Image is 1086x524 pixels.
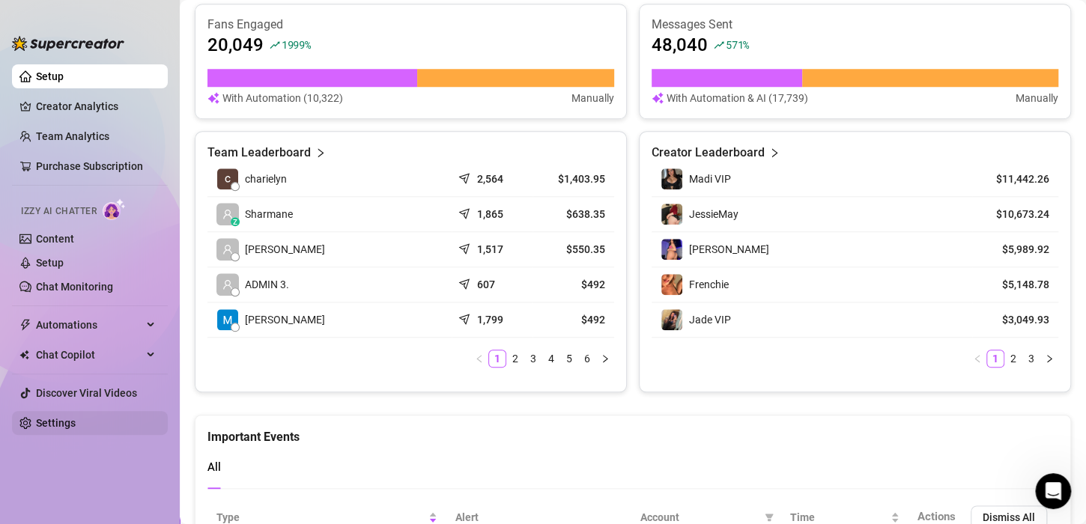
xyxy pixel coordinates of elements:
[667,90,808,106] article: With Automation & AI (17,739)
[661,274,682,295] img: Frenchie
[245,241,325,258] span: [PERSON_NAME]
[458,240,473,255] span: send
[257,403,281,427] button: Send a message…
[31,88,269,132] div: FLASH30! 🎉
[477,242,503,257] article: 1,517
[973,354,982,363] span: left
[542,350,560,368] li: 4
[661,239,682,260] img: Chyna
[36,313,142,337] span: Automations
[10,6,38,34] button: go back
[477,277,495,292] article: 607
[489,350,506,367] a: 1
[458,204,473,219] span: send
[488,350,506,368] li: 1
[23,409,35,421] button: Emoji picker
[245,311,325,328] span: [PERSON_NAME]
[31,140,262,167] b: Got questions about pricing? Just reply —i’m here to help.
[234,6,263,34] button: Home
[987,350,1004,367] a: 1
[561,350,577,367] a: 5
[578,350,596,368] li: 6
[1045,354,1054,363] span: right
[661,309,682,330] img: Jade VIP
[470,350,488,368] li: Previous Page
[103,198,126,220] img: AI Chatter
[36,281,113,293] a: Chat Monitoring
[652,16,1058,33] article: Messages Sent
[458,310,473,325] span: send
[207,415,1058,446] div: Important Events
[66,305,276,349] div: And how can I upgrade only five accounts if the other accounts also get included?
[689,278,729,290] span: Frenchie
[475,354,484,363] span: left
[769,144,780,162] span: right
[525,350,542,367] a: 3
[1035,473,1071,509] iframe: Intercom live chat
[36,387,137,399] a: Discover Viral Videos
[207,33,264,57] article: 20,049
[36,130,109,142] a: Team Analytics
[661,204,682,225] img: JessieMay
[714,40,724,50] span: rise
[245,276,289,293] span: ADMIN 3.
[477,171,503,186] article: 2,564
[507,350,524,367] a: 2
[222,90,343,106] article: With Automation (10,322)
[458,169,473,184] span: send
[71,409,83,421] button: Upload attachment
[36,70,64,82] a: Setup
[689,208,738,220] span: JessieMay
[689,243,769,255] span: [PERSON_NAME]
[983,511,1035,523] span: Dismiss All
[36,257,64,269] a: Setup
[661,168,682,189] img: Madi VIP
[981,207,1049,222] article: $10,673.24
[245,206,293,222] span: Sharmane
[12,296,288,359] div: Admin says…
[222,279,233,290] span: user
[258,359,288,392] div: ?
[270,40,280,50] span: rise
[458,275,473,290] span: send
[270,368,276,383] div: ?
[282,37,311,52] span: 1999 %
[596,350,614,368] button: right
[315,144,326,162] span: right
[968,350,986,368] button: left
[560,350,578,368] li: 5
[542,207,605,222] article: $638.35
[207,90,219,106] img: svg%3e
[207,144,311,162] article: Team Leaderboard
[542,242,605,257] article: $550.35
[12,36,124,51] img: logo-BBDzfeDw.svg
[689,314,731,326] span: Jade VIP
[917,510,956,523] span: Actions
[601,354,610,363] span: right
[222,209,233,219] span: user
[36,233,74,245] a: Content
[652,33,708,57] article: 48,040
[217,309,238,330] img: Michel Babaran
[95,409,107,421] button: Start recording
[217,168,238,189] img: charielyn
[689,173,731,185] span: Madi VIP
[47,409,59,421] button: Gif picker
[524,350,542,368] li: 3
[1004,350,1022,368] li: 2
[13,378,287,403] textarea: Message…
[981,277,1049,292] article: $5,148.78
[652,90,664,106] img: svg%3e
[31,67,228,79] a: Check out our plans and pricing here.
[981,171,1049,186] article: $11,442.26
[36,94,156,118] a: Creator Analytics
[765,513,774,522] span: filter
[543,350,559,367] a: 4
[36,417,76,429] a: Settings
[470,350,488,368] button: left
[54,207,288,283] div: Will I still keep access to the ten accounts if I only purchase the lite version for them and jus...
[596,350,614,368] li: Next Page
[73,7,170,19] h1: [PERSON_NAME]
[726,37,749,52] span: 571 %
[12,359,288,409] div: Admin says…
